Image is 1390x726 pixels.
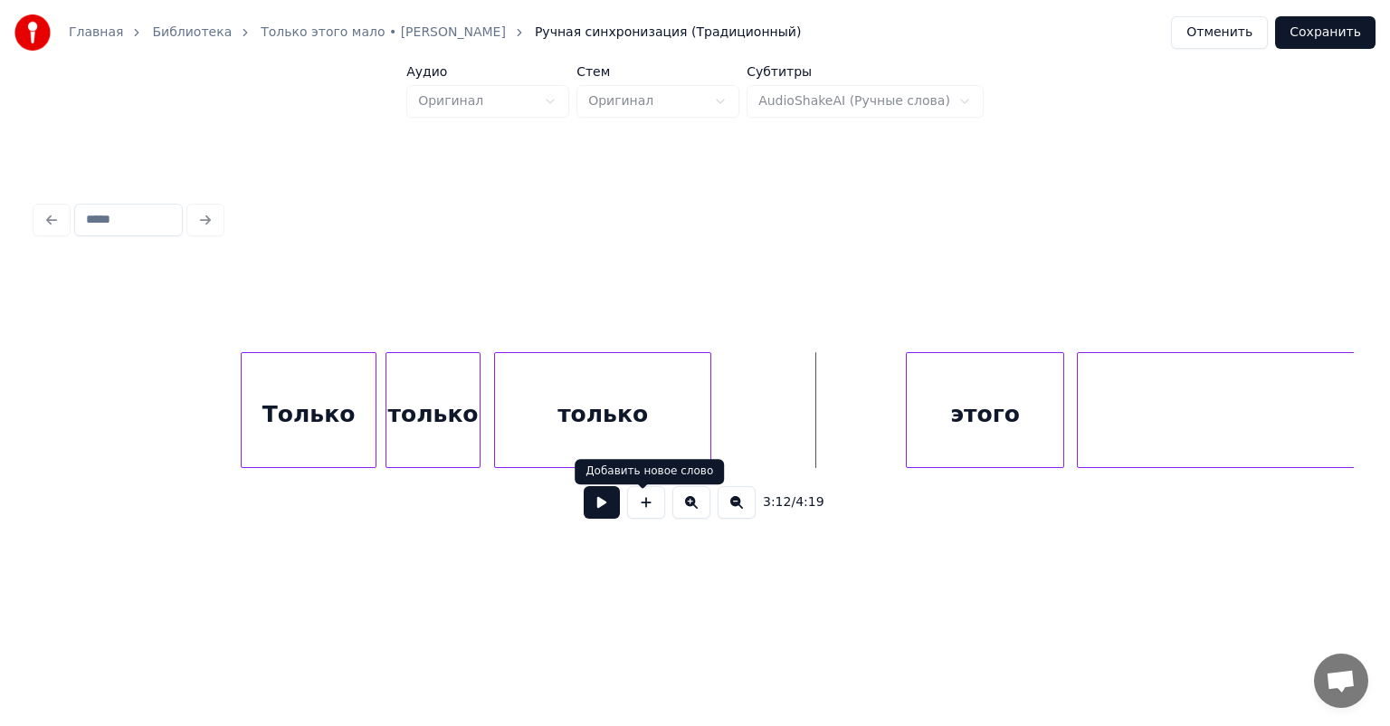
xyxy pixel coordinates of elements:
[1171,16,1268,49] button: Отменить
[261,24,506,42] a: Только этого мало • [PERSON_NAME]
[1275,16,1376,49] button: Сохранить
[763,493,806,511] div: /
[69,24,123,42] a: Главная
[14,14,51,51] img: youka
[535,24,801,42] span: Ручная синхронизация (Традиционный)
[576,65,739,78] label: Стем
[69,24,801,42] nav: breadcrumb
[795,493,824,511] span: 4:19
[747,65,984,78] label: Субтитры
[763,493,791,511] span: 3:12
[406,65,569,78] label: Аудио
[1314,654,1368,708] a: Открытый чат
[586,464,713,479] div: Добавить новое слово
[152,24,232,42] a: Библиотека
